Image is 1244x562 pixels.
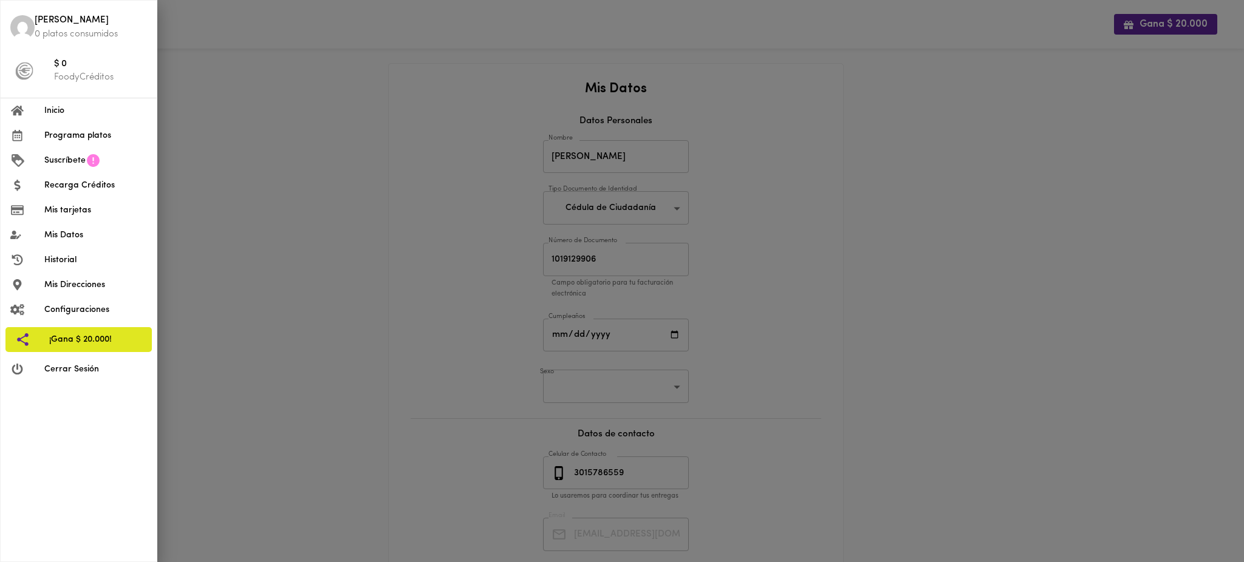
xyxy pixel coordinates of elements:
[44,129,147,142] span: Programa platos
[44,229,147,242] span: Mis Datos
[54,58,147,72] span: $ 0
[35,14,147,28] span: [PERSON_NAME]
[44,254,147,266] span: Historial
[44,204,147,217] span: Mis tarjetas
[44,179,147,192] span: Recarga Créditos
[54,71,147,84] p: FoodyCréditos
[15,62,33,80] img: foody-creditos-black.png
[35,28,147,41] p: 0 platos consumidos
[44,104,147,117] span: Inicio
[44,363,147,376] span: Cerrar Sesión
[44,303,147,316] span: Configuraciones
[44,279,147,291] span: Mis Direcciones
[44,154,86,167] span: Suscríbete
[1174,492,1232,550] iframe: Messagebird Livechat Widget
[49,333,142,346] span: ¡Gana $ 20.000!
